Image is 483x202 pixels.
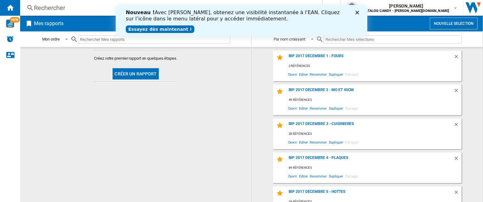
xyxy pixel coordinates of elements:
span: NEW [10,17,20,23]
div: BIP 2017 DECEMBRE 2 - MO ET 45CM [287,88,453,96]
span: Dupliquer [328,172,344,180]
span: [PERSON_NAME] [363,3,449,9]
div: Supprimer [453,156,462,164]
img: profile.jpg [346,2,358,14]
div: Supprimer [453,122,462,130]
div: BIP 2017 DECEMBRE 3 - CUISINIERES [287,122,453,130]
span: Ouvrir [287,70,298,79]
img: wise-card.svg [6,19,14,28]
button: Créer un rapport [113,68,158,79]
div: Supprimer [453,54,462,62]
input: Rechercher Mes rapports [78,35,230,44]
span: Ouvrir [287,104,298,112]
div: Mon ordre [42,37,60,41]
span: Ouvrir [287,138,298,146]
input: Rechercher Mes sélections [324,35,462,44]
span: Partager [344,172,359,180]
span: Partager [344,104,359,112]
div: 2 références [287,62,462,70]
span: Renommer [309,104,328,112]
b: CATALOG CANDY - [PERSON_NAME][DOMAIN_NAME] [363,9,449,13]
div: 28 références [287,130,462,138]
div: 84 références [287,164,462,172]
div: Supprimer [453,88,462,96]
div: BIP 2017 DECEMBRE 1 - FOURS [287,54,453,62]
span: Editer [298,104,309,112]
span: Dupliquer [328,104,344,112]
div: BIP 2017 DECEMBRE 4 - PLAQUES [287,156,453,164]
button: Nouvelle selection [430,18,478,30]
span: Partager [344,70,359,79]
span: Renommer [309,70,328,79]
div: Fermer [240,6,246,9]
span: Renommer [309,172,328,180]
iframe: Intercom live chat bannière [116,5,367,36]
span: Ouvrir [287,172,298,180]
span: Editer [298,172,309,180]
span: Dupliquer [328,138,344,146]
div: Supprimer [453,189,462,198]
div: 49 références [287,96,462,104]
div: BIP 2017 DECEMBRE 5 - HOTTES [287,189,453,198]
div: Par nom croissant [274,37,305,41]
span: Renommer [309,138,328,146]
img: alerts-logo.svg [6,35,14,43]
span: Editer [298,70,309,79]
span: Dupliquer [328,70,344,79]
span: Editer [298,138,309,146]
h2: Mes rapports [33,18,65,30]
span: Partager [344,138,359,146]
div: Rechercher [34,3,306,12]
span: Créez votre premier rapport en quelques étapes. [94,56,177,61]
